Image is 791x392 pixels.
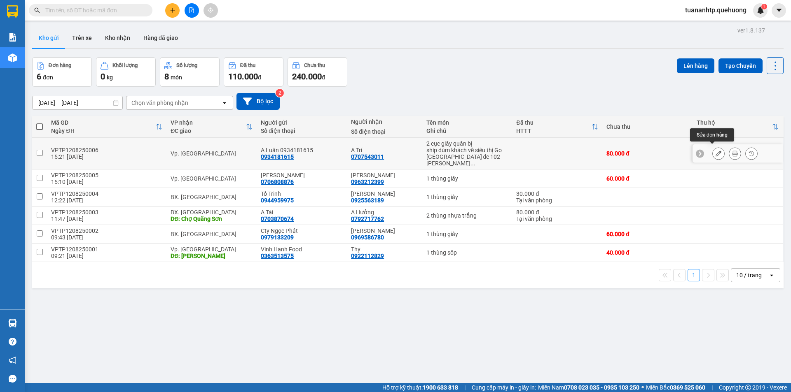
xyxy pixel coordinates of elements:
[51,234,162,241] div: 09:43 [DATE]
[516,209,598,216] div: 80.000 đ
[261,246,343,253] div: Vinh Hạnh Food
[171,119,246,126] div: VP nhận
[470,160,475,167] span: ...
[768,272,775,278] svg: open
[261,234,294,241] div: 0979133209
[322,74,325,81] span: đ
[711,383,713,392] span: |
[288,57,347,87] button: Chưa thu240.000đ
[112,63,138,68] div: Khối lượng
[221,100,228,106] svg: open
[606,175,688,182] div: 60.000 đ
[351,153,384,160] div: 0707543011
[166,116,257,138] th: Toggle SortBy
[137,28,185,48] button: Hàng đã giao
[9,338,16,346] span: question-circle
[516,216,598,222] div: Tại văn phòng
[261,179,294,185] div: 0706808876
[564,384,639,391] strong: 0708 023 035 - 0935 103 250
[176,63,197,68] div: Số lượng
[736,271,762,279] div: 10 / trang
[737,26,765,35] div: ver 1.8.137
[745,385,751,390] span: copyright
[304,63,325,68] div: Chưa thu
[382,383,458,392] span: Hỗ trợ kỹ thuật:
[34,7,40,13] span: search
[351,197,384,204] div: 0925563189
[351,246,418,253] div: Thy
[351,147,418,153] div: A Trí
[351,179,384,185] div: 0963212399
[426,128,508,134] div: Ghi chú
[538,383,639,392] span: Miền Nam
[693,116,783,138] th: Toggle SortBy
[171,216,253,222] div: DĐ: Chợ Quãng Sơn
[641,386,644,389] span: ⚪️
[171,175,253,182] div: Vp. [GEOGRAPHIC_DATA]
[96,57,156,87] button: Khối lượng0kg
[464,383,466,392] span: |
[32,28,66,48] button: Kho gửi
[261,172,343,179] div: C Ngọc
[426,175,508,182] div: 1 thùng giấy
[51,172,162,179] div: VPTP1208250005
[171,209,253,216] div: BX. [GEOGRAPHIC_DATA]
[426,249,508,256] div: 1 thùng sốp
[224,57,283,87] button: Đã thu110.000đ
[45,6,143,15] input: Tìm tên, số ĐT hoặc mã đơn
[171,246,253,253] div: Vp. [GEOGRAPHIC_DATA]
[10,53,45,92] b: An Anh Limousine
[718,58,763,73] button: Tạo Chuyến
[51,209,162,216] div: VPTP1208250003
[757,7,764,14] img: icon-new-feature
[171,150,253,157] div: Vp. [GEOGRAPHIC_DATA]
[51,147,162,153] div: VPTP1208250006
[171,194,253,200] div: BX. [GEOGRAPHIC_DATA]
[240,63,255,68] div: Đã thu
[677,58,714,73] button: Lên hàng
[51,197,162,204] div: 12:22 [DATE]
[690,128,734,141] div: Sửa đơn hàng
[775,7,783,14] span: caret-down
[426,147,508,167] div: ship dùm khách về siêu thị Go Ninh Thuận đc 102 Ngô Gia Tự. Đã thu tiền ship 50k
[66,28,98,48] button: Trên xe
[261,227,343,234] div: Cty Ngọc Phát
[516,190,598,197] div: 30.000 đ
[276,89,284,97] sup: 2
[43,74,53,81] span: đơn
[261,190,343,197] div: Tố Trinh
[697,119,772,126] div: Thu hộ
[423,384,458,391] strong: 1900 633 818
[351,234,384,241] div: 0969586780
[772,3,786,18] button: caret-down
[185,3,199,18] button: file-add
[236,93,280,110] button: Bộ lọc
[171,74,182,81] span: món
[33,96,122,109] input: Select a date range.
[670,384,705,391] strong: 0369 525 060
[9,375,16,383] span: message
[37,72,41,81] span: 6
[208,7,213,13] span: aim
[292,72,322,81] span: 240.000
[261,216,294,222] div: 0703870674
[712,147,725,160] div: Sửa đơn hàng
[107,74,113,81] span: kg
[7,5,18,18] img: logo-vxr
[472,383,536,392] span: Cung cấp máy in - giấy in:
[261,128,343,134] div: Số điện thoại
[261,253,294,259] div: 0363513575
[49,63,71,68] div: Đơn hàng
[761,4,767,9] sup: 1
[516,128,592,134] div: HTTT
[51,119,156,126] div: Mã GD
[606,249,688,256] div: 40.000 đ
[351,209,418,216] div: A Hưởng
[606,123,688,130] div: Chưa thu
[160,57,220,87] button: Số lượng8món
[8,33,17,42] img: solution-icon
[426,194,508,200] div: 1 thùng giấy
[261,147,343,153] div: A Luân 0934181615
[98,28,137,48] button: Kho nhận
[351,227,418,234] div: Phan Thành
